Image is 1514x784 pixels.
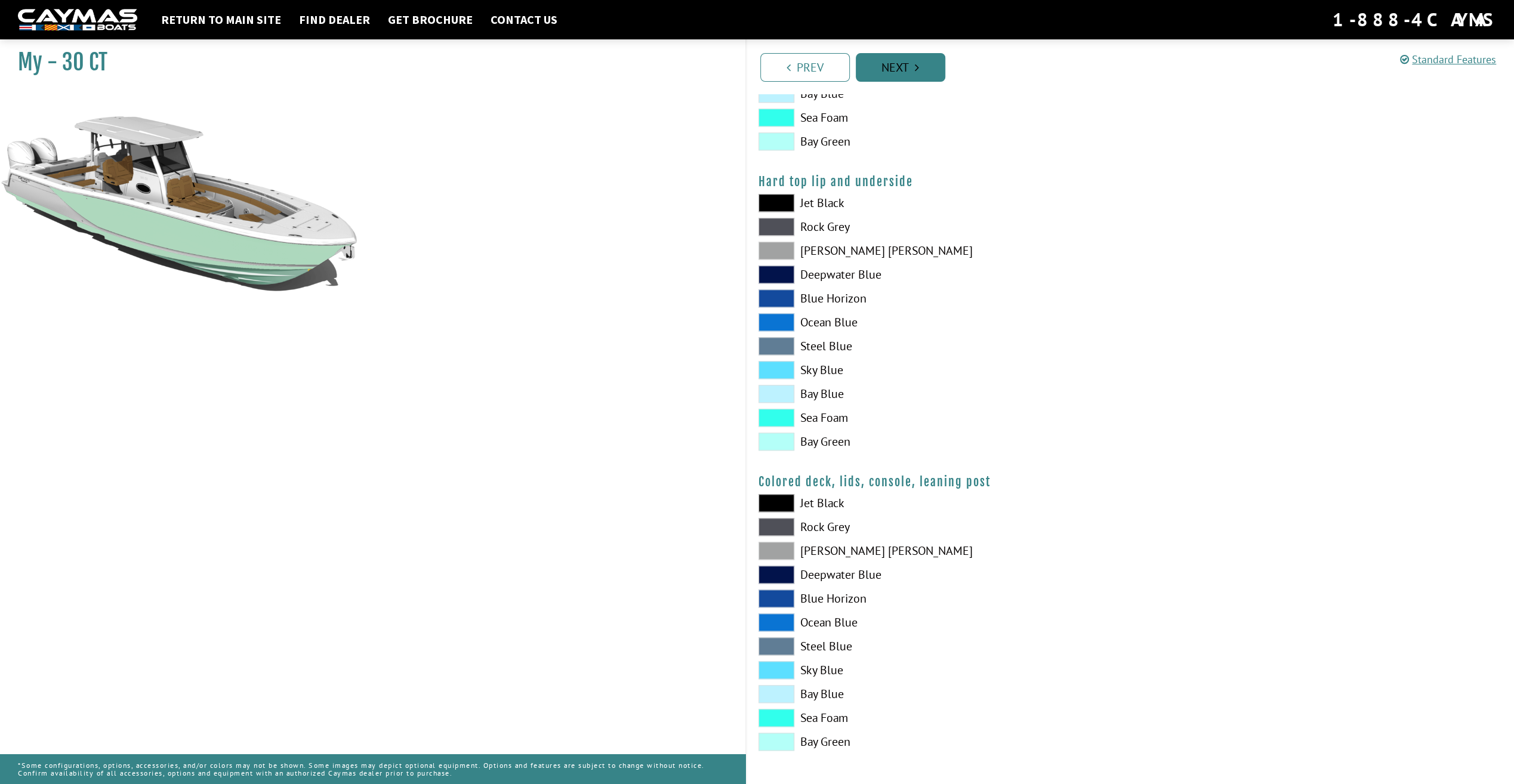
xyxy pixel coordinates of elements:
[758,474,1503,489] h4: Colored deck, lids, console, leaning post
[758,733,1118,751] label: Bay Green
[758,518,1118,536] label: Rock Grey
[758,433,1118,450] label: Bay Green
[758,661,1118,679] label: Sky Blue
[758,542,1118,560] label: [PERSON_NAME] [PERSON_NAME]
[18,9,137,31] img: white-logo-c9c8dbefe5ff5ceceb0f0178aa75bf4bb51f6bca0971e226c86eb53dfe498488.png
[758,266,1118,283] label: Deepwater Blue
[758,85,1118,103] label: Bay Blue
[485,12,563,27] a: Contact Us
[760,53,850,82] a: Prev
[758,409,1118,427] label: Sea Foam
[856,53,945,82] a: Next
[758,637,1118,655] label: Steel Blue
[18,755,727,783] p: *Some configurations, options, accessories, and/or colors may not be shown. Some images may depic...
[758,174,1503,189] h4: Hard top lip and underside
[758,361,1118,379] label: Sky Blue
[758,109,1118,126] label: Sea Foam
[758,494,1118,512] label: Jet Black
[382,12,479,27] a: Get Brochure
[155,12,287,27] a: Return to main site
[758,709,1118,727] label: Sea Foam
[758,613,1118,631] label: Ocean Blue
[293,12,376,27] a: Find Dealer
[758,242,1118,260] label: [PERSON_NAME] [PERSON_NAME]
[1333,7,1496,33] div: 1-888-4CAYMAS
[758,685,1118,703] label: Bay Blue
[758,385,1118,403] label: Bay Blue
[758,132,1118,150] label: Bay Green
[758,289,1118,307] label: Blue Horizon
[1400,53,1496,66] a: Standard Features
[758,194,1118,212] label: Jet Black
[758,589,1118,607] label: Blue Horizon
[18,49,716,76] h1: My - 30 CT
[758,566,1118,584] label: Deepwater Blue
[758,337,1118,355] label: Steel Blue
[758,313,1118,331] label: Ocean Blue
[758,218,1118,236] label: Rock Grey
